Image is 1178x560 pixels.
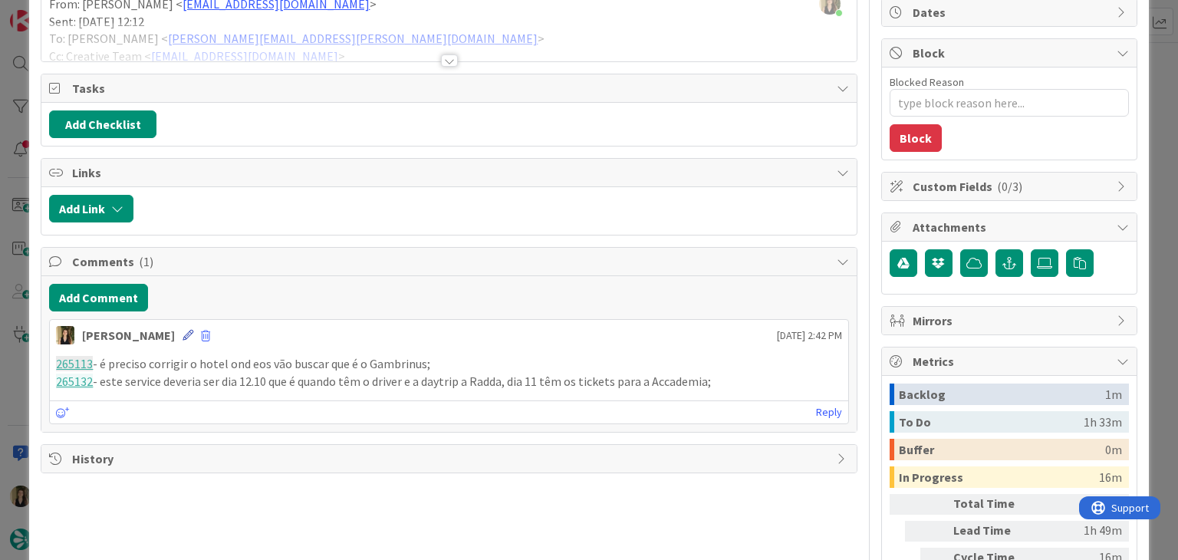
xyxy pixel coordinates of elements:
a: 265132 [56,374,93,389]
div: Buffer [899,439,1105,460]
div: 1m [1105,384,1122,405]
button: Add Link [49,195,133,222]
span: Support [32,2,70,21]
span: Block [913,44,1109,62]
div: To Do [899,411,1084,433]
span: [DATE] 2:42 PM [777,328,842,344]
div: In Progress [899,466,1099,488]
button: Add Checklist [49,110,156,138]
span: Custom Fields [913,177,1109,196]
div: 16m [1099,466,1122,488]
span: Metrics [913,352,1109,371]
p: Sent: [DATE] 12:12 [49,13,848,31]
p: - é preciso corrigir o hotel ond eos vão buscar que é o Gambrinus; [56,355,841,373]
div: Backlog [899,384,1105,405]
div: 0m [1105,439,1122,460]
span: Attachments [913,218,1109,236]
button: Add Comment [49,284,148,311]
span: Mirrors [913,311,1109,330]
button: Block [890,124,942,152]
span: Tasks [72,79,828,97]
label: Blocked Reason [890,75,964,89]
div: Total Time [953,494,1038,515]
span: ( 1 ) [139,254,153,269]
div: [PERSON_NAME] [82,326,175,344]
a: 265113 [56,356,93,371]
div: 1h 33m [1084,411,1122,433]
span: History [72,450,828,468]
img: SP [56,326,74,344]
span: ( 0/3 ) [997,179,1022,194]
span: Dates [913,3,1109,21]
a: Reply [816,403,842,422]
div: 1h 50m [1044,494,1122,515]
div: 1h 49m [1044,521,1122,542]
div: Lead Time [953,521,1038,542]
p: - este service deveria ser dia 12.10 que é quando têm o driver e a daytrip a Radda, dia 11 têm os... [56,373,841,390]
span: Links [72,163,828,182]
span: Comments [72,252,828,271]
